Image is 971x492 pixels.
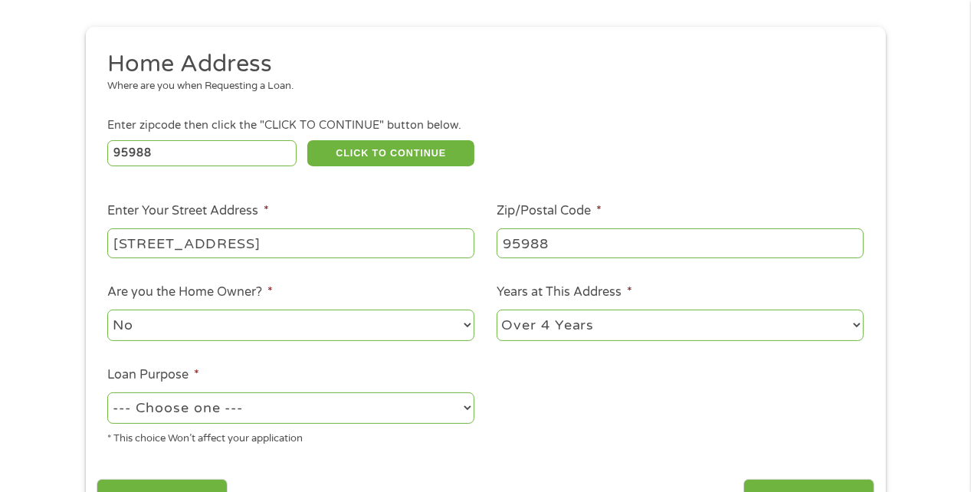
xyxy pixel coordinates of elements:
[107,117,863,134] div: Enter zipcode then click the "CLICK TO CONTINUE" button below.
[107,140,297,166] input: Enter Zipcode (e.g 01510)
[107,79,852,94] div: Where are you when Requesting a Loan.
[107,203,269,219] label: Enter Your Street Address
[107,284,273,300] label: Are you the Home Owner?
[107,228,474,257] input: 1 Main Street
[107,49,852,80] h2: Home Address
[107,367,199,383] label: Loan Purpose
[107,426,474,447] div: * This choice Won’t affect your application
[307,140,474,166] button: CLICK TO CONTINUE
[497,284,632,300] label: Years at This Address
[497,203,602,219] label: Zip/Postal Code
